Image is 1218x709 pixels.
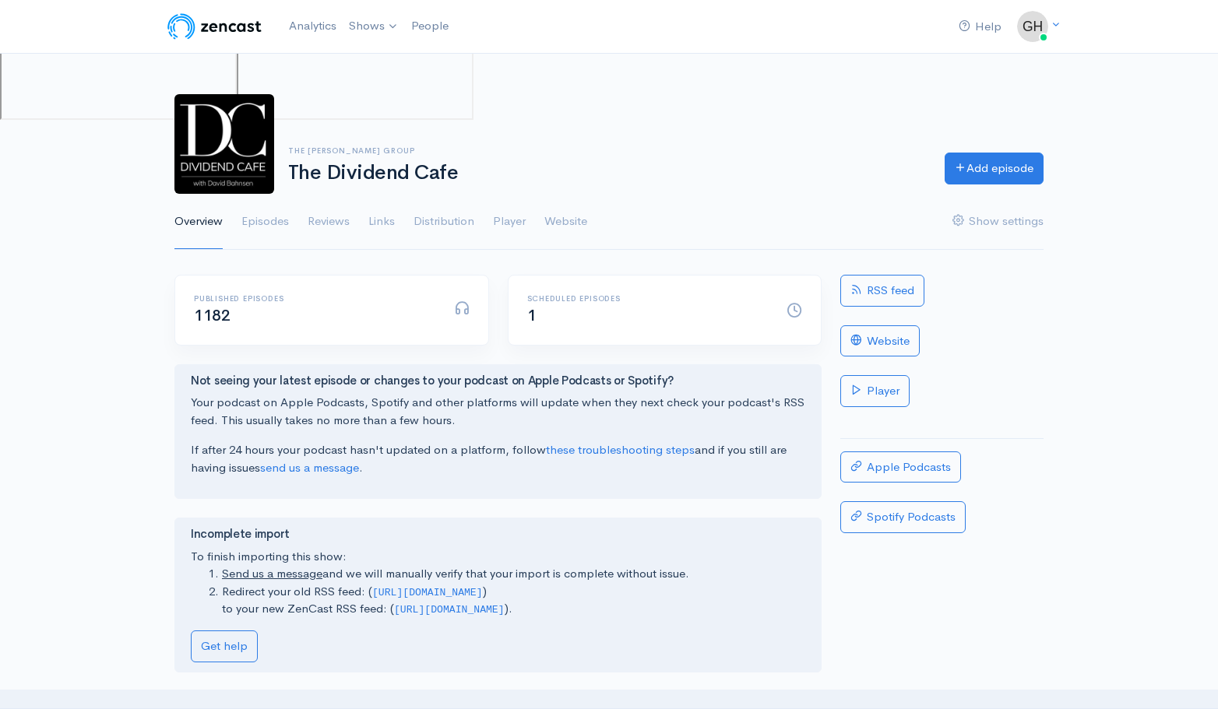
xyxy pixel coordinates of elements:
a: Links [368,194,395,250]
a: Send us a message [222,566,322,581]
h4: Not seeing your latest episode or changes to your podcast on Apple Podcasts or Spotify? [191,374,805,388]
li: and we will manually verify that your import is complete without issue. [222,565,805,583]
code: [URL][DOMAIN_NAME] [372,587,483,598]
h4: Incomplete import [191,528,805,541]
a: Add episode [945,153,1044,184]
a: send us a message [260,460,359,475]
a: Spotify Podcasts [840,501,966,533]
a: Episodes [241,194,289,250]
h6: The [PERSON_NAME] Group [288,146,926,155]
a: Overview [174,194,223,250]
a: Show settings [952,194,1044,250]
h6: Published episodes [194,294,435,303]
a: Player [493,194,526,250]
img: ... [1017,11,1048,42]
span: 1182 [194,306,230,325]
a: Website [544,194,587,250]
a: Apple Podcasts [840,451,961,483]
p: Your podcast on Apple Podcasts, Spotify and other platforms will update when they next check your... [191,394,805,429]
a: Reviews [308,194,350,250]
div: To finish importing this show: [191,528,805,662]
a: RSS feed [840,275,924,307]
span: 1 [527,306,537,325]
li: Redirect your old RSS feed: ( ) to your new ZenCast RSS feed: ( ). [222,583,805,618]
h1: The Dividend Cafe [288,162,926,184]
a: Help [952,10,1008,44]
p: If after 24 hours your podcast hasn't updated on a platform, follow and if you still are having i... [191,441,805,476]
h6: Scheduled episodes [527,294,769,303]
a: Get help [191,630,258,662]
a: Shows [343,9,405,44]
img: ZenCast Logo [165,11,264,42]
a: Website [840,325,920,357]
a: these troubleshooting steps [546,442,695,457]
a: Player [840,375,910,407]
a: People [405,9,455,43]
code: [URL][DOMAIN_NAME] [394,604,505,616]
a: Analytics [283,9,343,43]
a: Distribution [414,194,474,250]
